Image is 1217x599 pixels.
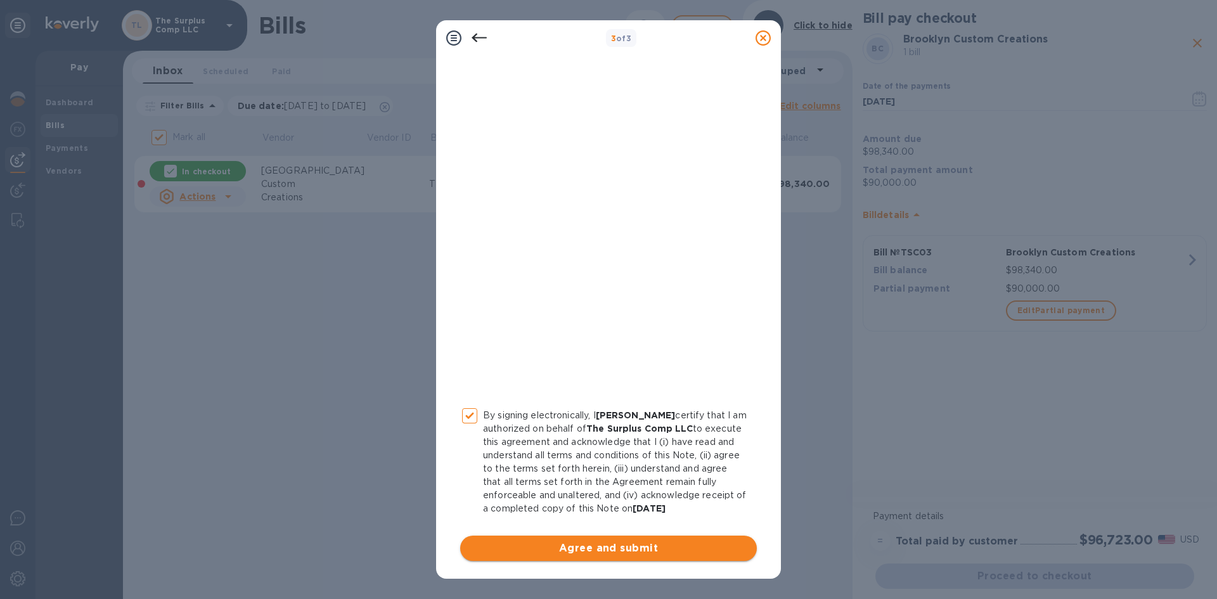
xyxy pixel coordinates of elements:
span: 3 [611,34,616,43]
span: Agree and submit [470,541,747,556]
p: By signing electronically, I certify that I am authorized on behalf of to execute this agreement ... [483,409,747,515]
b: [PERSON_NAME] [596,410,676,420]
b: The Surplus Comp LLC [586,423,693,434]
b: [DATE] [633,503,666,513]
b: of 3 [611,34,632,43]
button: Agree and submit [460,536,757,561]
